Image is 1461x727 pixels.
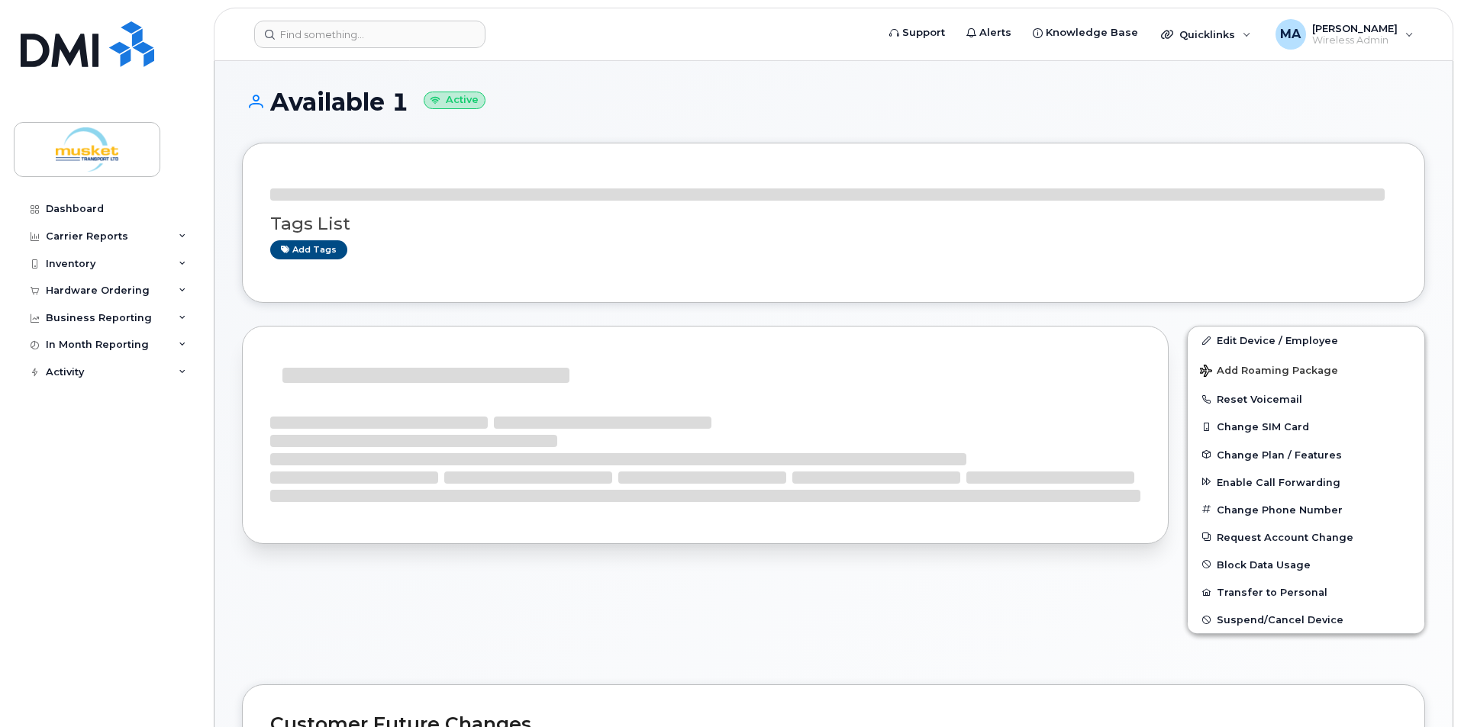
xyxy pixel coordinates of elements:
a: Add tags [270,240,347,259]
small: Active [424,92,485,109]
button: Change Plan / Features [1188,441,1424,468]
button: Add Roaming Package [1188,354,1424,385]
h3: Tags List [270,214,1397,233]
h1: Available 1 [242,88,1425,115]
span: Add Roaming Package [1200,365,1338,379]
button: Change Phone Number [1188,496,1424,523]
span: Suspend/Cancel Device [1217,614,1343,626]
a: Edit Device / Employee [1188,327,1424,354]
button: Block Data Usage [1188,551,1424,578]
button: Transfer to Personal [1188,578,1424,606]
span: Enable Call Forwarding [1217,476,1340,487]
button: Request Account Change [1188,523,1424,551]
button: Suspend/Cancel Device [1188,606,1424,633]
button: Change SIM Card [1188,413,1424,440]
button: Reset Voicemail [1188,385,1424,413]
span: Change Plan / Features [1217,449,1342,460]
button: Enable Call Forwarding [1188,468,1424,496]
